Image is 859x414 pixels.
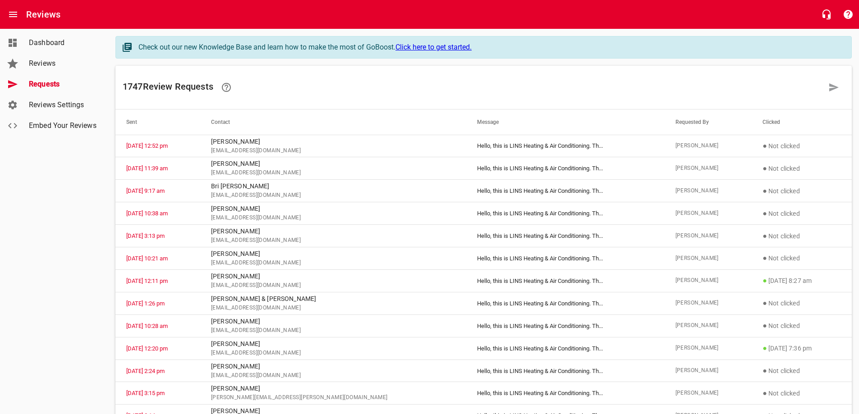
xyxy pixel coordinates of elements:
[675,389,741,398] span: [PERSON_NAME]
[763,365,841,376] p: Not clicked
[466,202,664,225] td: Hello, this is LINS Heating & Air Conditioning. Th ...
[211,168,455,177] span: [EMAIL_ADDRESS][DOMAIN_NAME]
[211,214,455,223] span: [EMAIL_ADDRESS][DOMAIN_NAME]
[837,4,859,25] button: Support Portal
[138,42,842,53] div: Check out our new Knowledge Base and learn how to make the most of GoBoost.
[675,187,741,196] span: [PERSON_NAME]
[675,276,741,285] span: [PERSON_NAME]
[216,77,237,98] a: Learn how requesting reviews can improve your online presence
[466,337,664,359] td: Hello, this is LINS Heating & Air Conditioning. Th ...
[211,294,455,304] p: [PERSON_NAME] & [PERSON_NAME]
[200,109,466,135] th: Contact
[466,157,664,180] td: Hello, this is LINS Heating & Air Conditioning. Th ...
[126,390,165,396] a: [DATE] 3:15 pm
[211,159,455,168] p: [PERSON_NAME]
[466,382,664,405] td: Hello, this is LINS Heating & Air Conditioning. Th ...
[763,187,767,195] span: ●
[126,300,165,307] a: [DATE] 1:26 pm
[466,109,664,135] th: Message
[763,141,767,150] span: ●
[211,249,455,259] p: [PERSON_NAME]
[211,371,455,380] span: [EMAIL_ADDRESS][DOMAIN_NAME]
[763,208,841,219] p: Not clicked
[211,384,455,393] p: [PERSON_NAME]
[763,163,841,174] p: Not clicked
[763,366,767,375] span: ●
[763,275,841,286] p: [DATE] 8:27 am
[29,58,97,69] span: Reviews
[211,236,455,245] span: [EMAIL_ADDRESS][DOMAIN_NAME]
[29,79,97,90] span: Requests
[763,209,767,218] span: ●
[123,77,823,98] h6: 1747 Review Request s
[115,109,200,135] th: Sent
[29,120,97,131] span: Embed Your Reviews
[763,320,841,331] p: Not clicked
[211,259,455,268] span: [EMAIL_ADDRESS][DOMAIN_NAME]
[466,247,664,270] td: Hello, this is LINS Heating & Air Conditioning. Th ...
[126,187,165,194] a: [DATE] 9:17 am
[211,304,455,313] span: [EMAIL_ADDRESS][DOMAIN_NAME]
[665,109,752,135] th: Requested By
[466,359,664,382] td: Hello, this is LINS Heating & Air Conditioning. Th ...
[211,146,455,155] span: [EMAIL_ADDRESS][DOMAIN_NAME]
[763,344,767,352] span: ●
[763,276,767,285] span: ●
[823,77,845,98] a: Request a review
[466,269,664,292] td: Hello, this is LINS Heating & Air Conditioning. Th ...
[763,164,767,173] span: ●
[126,278,168,284] a: [DATE] 12:11 pm
[466,180,664,202] td: Hello, this is LINS Heating & Air Conditioning. Th ...
[675,366,741,375] span: [PERSON_NAME]
[126,142,168,149] a: [DATE] 12:52 pm
[675,254,741,263] span: [PERSON_NAME]
[211,272,455,281] p: [PERSON_NAME]
[675,141,741,150] span: [PERSON_NAME]
[466,314,664,337] td: Hello, this is LINS Heating & Air Conditioning. Th ...
[126,323,168,329] a: [DATE] 10:28 am
[126,232,165,239] a: [DATE] 3:13 pm
[211,204,455,214] p: [PERSON_NAME]
[211,227,455,236] p: [PERSON_NAME]
[211,326,455,335] span: [EMAIL_ADDRESS][DOMAIN_NAME]
[763,141,841,151] p: Not clicked
[211,393,455,402] span: [PERSON_NAME][EMAIL_ADDRESS][PERSON_NAME][DOMAIN_NAME]
[126,165,168,172] a: [DATE] 11:39 am
[675,164,741,173] span: [PERSON_NAME]
[126,345,168,352] a: [DATE] 12:20 pm
[395,43,472,51] a: Click here to get started.
[126,255,168,262] a: [DATE] 10:21 am
[126,210,168,217] a: [DATE] 10:38 am
[675,321,741,330] span: [PERSON_NAME]
[29,37,97,48] span: Dashboard
[29,100,97,110] span: Reviews Settings
[211,281,455,290] span: [EMAIL_ADDRESS][DOMAIN_NAME]
[752,109,852,135] th: Clicked
[26,7,60,22] h6: Reviews
[466,225,664,247] td: Hello, this is LINS Heating & Air Conditioning. Th ...
[211,349,455,358] span: [EMAIL_ADDRESS][DOMAIN_NAME]
[211,317,455,326] p: [PERSON_NAME]
[675,299,741,308] span: [PERSON_NAME]
[211,182,455,191] p: Bri [PERSON_NAME]
[126,368,165,374] a: [DATE] 2:24 pm
[211,191,455,200] span: [EMAIL_ADDRESS][DOMAIN_NAME]
[763,253,841,264] p: Not clicked
[675,232,741,241] span: [PERSON_NAME]
[763,299,767,307] span: ●
[816,4,837,25] button: Live Chat
[211,137,455,146] p: [PERSON_NAME]
[763,321,767,330] span: ●
[763,343,841,354] p: [DATE] 7:36 pm
[466,135,664,157] td: Hello, this is LINS Heating & Air Conditioning. Th ...
[466,292,664,314] td: Hello, this is LINS Heating & Air Conditioning. Th ...
[763,232,767,240] span: ●
[2,4,24,25] button: Open drawer
[675,344,741,353] span: [PERSON_NAME]
[763,254,767,262] span: ●
[763,186,841,196] p: Not clicked
[763,388,841,399] p: Not clicked
[763,298,841,309] p: Not clicked
[211,339,455,349] p: [PERSON_NAME]
[763,389,767,397] span: ●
